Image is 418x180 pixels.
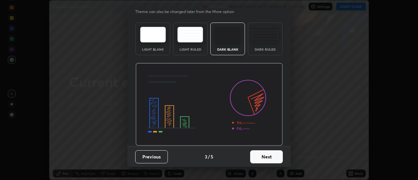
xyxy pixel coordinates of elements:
button: Next [250,150,283,163]
button: Previous [135,150,168,163]
h4: 5 [211,153,213,160]
div: Light Ruled [177,48,203,51]
img: darkThemeBanner.d06ce4a2.svg [136,63,283,146]
div: Dark Ruled [252,48,278,51]
h4: / [208,153,210,160]
div: Light Blank [140,48,166,51]
img: lightTheme.e5ed3b09.svg [140,27,166,42]
img: darkRuledTheme.de295e13.svg [252,27,278,42]
img: lightRuledTheme.5fabf969.svg [177,27,203,42]
img: darkTheme.f0cc69e5.svg [215,27,241,42]
div: Dark Blank [215,48,241,51]
p: Theme can also be changed later from the More option [135,9,241,15]
h4: 3 [205,153,207,160]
